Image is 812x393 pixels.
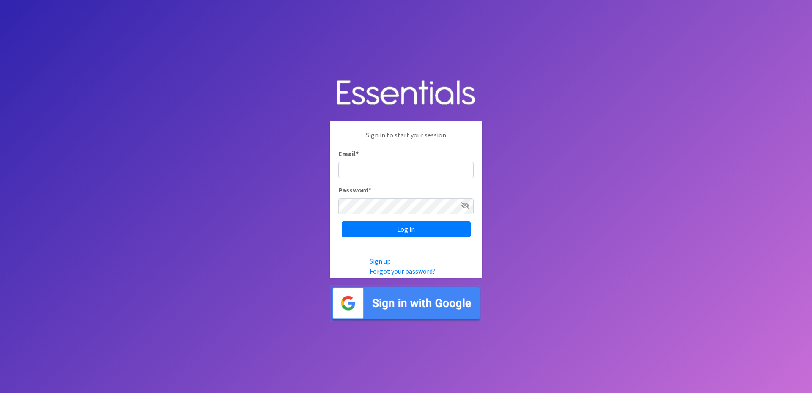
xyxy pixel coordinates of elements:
[342,221,471,237] input: Log in
[338,148,359,159] label: Email
[330,71,482,115] img: Human Essentials
[338,130,474,148] p: Sign in to start your session
[330,285,482,322] img: Sign in with Google
[356,149,359,158] abbr: required
[338,185,371,195] label: Password
[370,257,391,265] a: Sign up
[368,186,371,194] abbr: required
[370,267,436,275] a: Forgot your password?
